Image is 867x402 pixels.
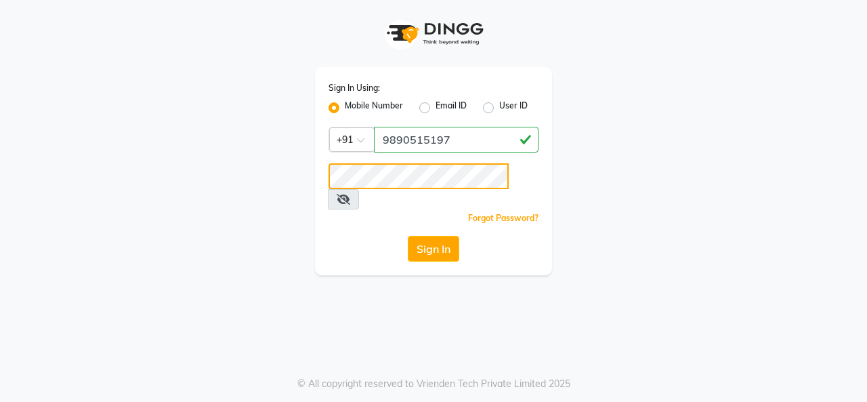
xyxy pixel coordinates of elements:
label: Email ID [436,100,467,116]
input: Username [374,127,538,153]
input: Username [329,163,509,189]
img: logo1.svg [379,14,488,54]
button: Sign In [408,236,459,262]
label: Mobile Number [345,100,403,116]
label: User ID [499,100,528,116]
label: Sign In Using: [329,82,380,94]
a: Forgot Password? [468,213,538,223]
